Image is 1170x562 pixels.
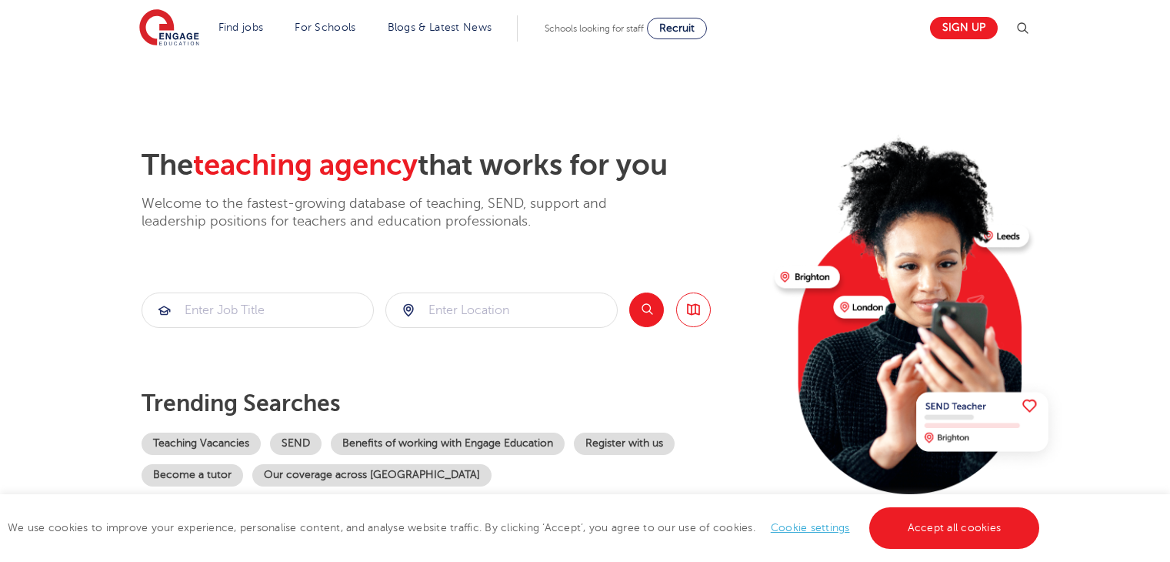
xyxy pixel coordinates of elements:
button: Search [629,293,664,327]
a: Become a tutor [142,464,243,487]
span: teaching agency [193,149,418,182]
span: Schools looking for staff [545,23,644,34]
span: We use cookies to improve your experience, personalise content, and analyse website traffic. By c... [8,522,1043,534]
a: Sign up [930,17,998,39]
span: Recruit [659,22,695,34]
a: Accept all cookies [869,507,1040,549]
img: Engage Education [139,9,199,48]
a: Recruit [647,18,707,39]
a: SEND [270,433,322,455]
a: Find jobs [218,22,264,33]
input: Submit [142,293,373,327]
a: Cookie settings [771,522,850,534]
div: Submit [142,293,374,328]
a: Benefits of working with Engage Education [331,433,565,455]
p: Welcome to the fastest-growing database of teaching, SEND, support and leadership positions for t... [142,195,649,231]
a: Our coverage across [GEOGRAPHIC_DATA] [252,464,492,487]
h2: The that works for you [142,148,762,183]
a: For Schools [295,22,355,33]
a: Register with us [574,433,675,455]
p: Trending searches [142,390,762,417]
a: Teaching Vacancies [142,433,261,455]
a: Blogs & Latest News [388,22,492,33]
div: Submit [385,293,618,328]
input: Submit [386,293,617,327]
